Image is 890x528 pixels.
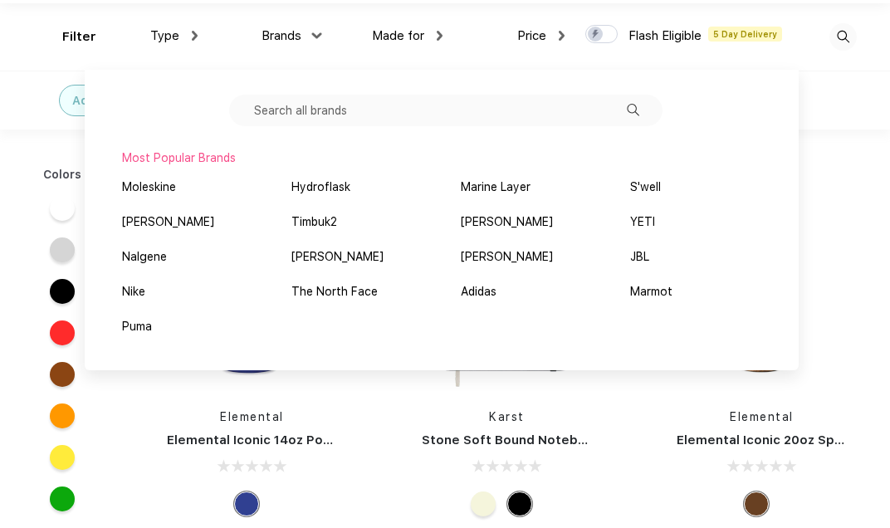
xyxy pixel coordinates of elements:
[471,491,496,516] div: Beige
[150,28,179,43] span: Type
[122,213,214,231] div: [PERSON_NAME]
[628,28,702,43] span: Flash Eligible
[422,433,602,447] a: Stone Soft Bound Notebook
[262,28,301,43] span: Brands
[630,248,649,266] div: JBL
[627,104,639,116] img: filter_dropdown_search.svg
[291,178,350,196] div: Hydroflask
[461,213,553,231] div: [PERSON_NAME]
[489,410,525,423] a: Karst
[730,410,794,423] a: Elemental
[744,491,769,516] div: Teak Wood
[630,178,661,196] div: S'well
[291,283,378,301] div: The North Face
[630,213,655,231] div: YETI
[122,248,167,266] div: Nalgene
[31,166,95,183] div: Colors
[72,92,144,110] div: Accessories
[122,149,761,167] div: Most Popular Brands
[829,23,857,51] img: desktop_search.svg
[62,27,96,46] div: Filter
[192,31,198,41] img: dropdown.png
[167,433,419,447] a: Elemental Iconic 14oz Pop Fidget Bottle
[461,248,553,266] div: [PERSON_NAME]
[229,95,663,126] input: Search all brands
[122,283,145,301] div: Nike
[312,32,322,38] img: dropdown.png
[234,491,259,516] div: Royal Blue
[461,178,531,196] div: Marine Layer
[122,318,152,335] div: Puma
[437,31,443,41] img: dropdown.png
[461,283,496,301] div: Adidas
[507,491,532,516] div: Black
[559,31,565,41] img: dropdown.png
[372,28,424,43] span: Made for
[220,410,284,423] a: Elemental
[708,27,782,42] span: 5 Day Delivery
[291,248,384,266] div: [PERSON_NAME]
[517,28,546,43] span: Price
[291,213,337,231] div: Timbuk2
[122,178,176,196] div: Moleskine
[630,283,672,301] div: Marmot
